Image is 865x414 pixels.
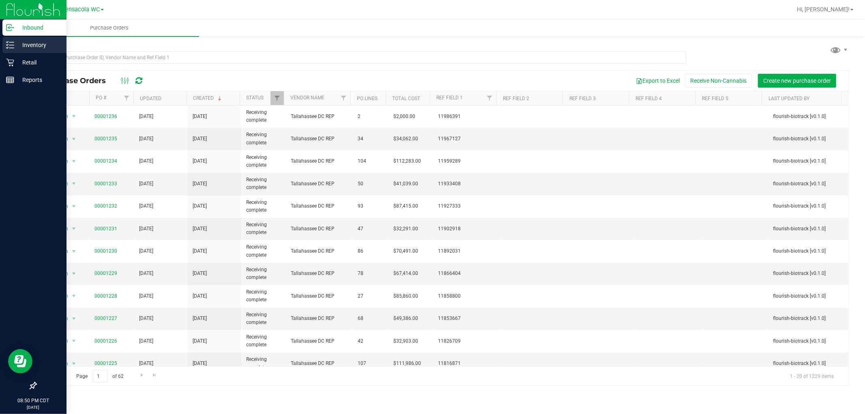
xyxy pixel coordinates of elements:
span: flourish-biotrack [v0.1.0] [773,315,844,322]
span: $49,386.00 [393,315,418,322]
span: 2 [358,113,384,120]
span: Tallahassee DC REP [291,157,348,165]
span: Receiving complete [246,109,281,124]
a: Filter [270,91,284,105]
span: Receiving complete [246,176,281,191]
a: Filter [120,91,133,105]
span: [DATE] [193,292,207,300]
span: select [69,156,79,167]
span: flourish-biotrack [v0.1.0] [773,113,844,120]
span: 11933408 [438,180,495,188]
a: 00001233 [94,181,117,187]
p: 08:50 PM CDT [4,397,63,404]
a: Go to the last page [149,370,161,381]
a: Purchase Orders [19,19,199,36]
span: flourish-biotrack [v0.1.0] [773,247,844,255]
span: 11853667 [438,315,495,322]
span: [DATE] [139,225,153,233]
span: Tallahassee DC REP [291,270,348,277]
inline-svg: Inbound [6,24,14,32]
span: $87,415.00 [393,202,418,210]
span: 11866404 [438,270,495,277]
span: Tallahassee DC REP [291,315,348,322]
span: [DATE] [139,180,153,188]
input: Search Purchase Order ID, Vendor Name and Ref Field 1 [36,51,686,64]
span: Receiving complete [246,131,281,146]
span: flourish-biotrack [v0.1.0] [773,360,844,367]
a: Go to the next page [136,370,148,381]
span: flourish-biotrack [v0.1.0] [773,292,844,300]
span: Tallahassee DC REP [291,180,348,188]
a: PO # [96,95,106,101]
a: 00001232 [94,203,117,209]
p: Inventory [14,40,63,50]
span: 27 [358,292,384,300]
span: [DATE] [193,360,207,367]
span: Pensacola WC [62,6,100,13]
a: Vendor Name [290,95,324,101]
span: [DATE] [139,315,153,322]
span: Tallahassee DC REP [291,225,348,233]
span: 11959289 [438,157,495,165]
button: Create new purchase order [758,74,836,88]
span: select [69,133,79,145]
span: select [69,335,79,347]
span: select [69,223,79,234]
span: Tallahassee DC REP [291,247,348,255]
span: select [69,290,79,302]
a: 00001235 [94,136,117,142]
a: 00001231 [94,226,117,232]
a: 00001236 [94,114,117,119]
span: 1 - 20 of 1229 items [783,370,840,382]
a: Ref Field 2 [503,96,529,101]
a: Ref Field 5 [702,96,728,101]
span: flourish-biotrack [v0.1.0] [773,270,844,277]
button: Receive Non-Cannabis [685,74,752,88]
span: 78 [358,270,384,277]
span: Receiving complete [246,288,281,304]
a: PO Lines [357,96,378,101]
span: [DATE] [139,337,153,345]
a: 00001227 [94,315,117,321]
a: 00001234 [94,158,117,164]
a: 00001229 [94,270,117,276]
span: 47 [358,225,384,233]
inline-svg: Reports [6,76,14,84]
span: 11892031 [438,247,495,255]
span: 107 [358,360,384,367]
span: Receiving complete [246,243,281,259]
button: Export to Excel [631,74,685,88]
span: [DATE] [139,113,153,120]
span: flourish-biotrack [v0.1.0] [773,202,844,210]
span: [DATE] [193,315,207,322]
span: [DATE] [193,113,207,120]
inline-svg: Inventory [6,41,14,49]
span: flourish-biotrack [v0.1.0] [773,135,844,143]
span: [DATE] [139,135,153,143]
span: flourish-biotrack [v0.1.0] [773,225,844,233]
span: Receiving complete [246,221,281,236]
span: $70,491.00 [393,247,418,255]
span: Tallahassee DC REP [291,337,348,345]
a: Total Cost [392,96,420,101]
span: Purchase Orders [42,76,114,85]
span: Tallahassee DC REP [291,135,348,143]
input: 1 [93,370,107,382]
span: [DATE] [193,270,207,277]
span: 93 [358,202,384,210]
span: [DATE] [193,157,207,165]
span: $41,039.00 [393,180,418,188]
span: [DATE] [139,360,153,367]
span: select [69,111,79,122]
a: Ref Field 4 [636,96,662,101]
p: Inbound [14,23,63,32]
inline-svg: Retail [6,58,14,66]
span: $32,291.00 [393,225,418,233]
span: 68 [358,315,384,322]
p: Retail [14,58,63,67]
span: Receiving complete [246,199,281,214]
span: Hi, [PERSON_NAME]! [797,6,850,13]
span: 11967127 [438,135,495,143]
a: Filter [483,91,496,105]
span: Tallahassee DC REP [291,202,348,210]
